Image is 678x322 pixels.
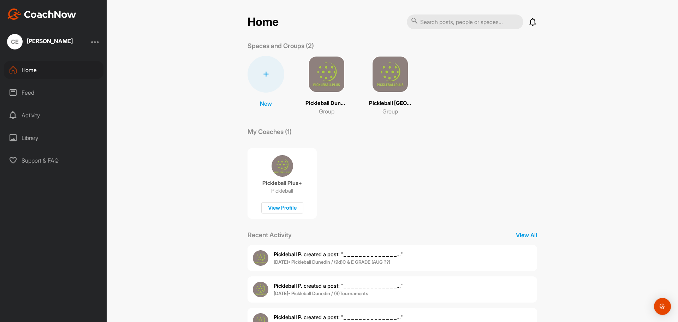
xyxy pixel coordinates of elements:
[248,230,292,240] p: Recent Activity
[382,107,398,116] p: Group
[4,152,103,169] div: Support & FAQ
[7,8,76,20] img: CoachNow
[4,61,103,79] div: Home
[308,56,345,93] img: square_c1157b5fd00ff809d51e6468c2be7318.png
[305,99,348,107] p: Pickleball Dunedin
[253,282,268,297] img: user avatar
[369,56,411,116] a: Pickleball [GEOGRAPHIC_DATA]Group
[248,41,314,51] p: Spaces and Groups (2)
[274,314,302,321] b: Pickleball P.
[262,180,302,187] p: Pickleball Plus+
[372,56,409,93] img: square_fcdbbe74f81852b1705ee55d0e7fcc76.png
[274,251,403,258] span: created a post : "_ _ _ _ _ _ _ _ _ _ _ _ _ _..."
[274,314,403,321] span: created a post : "_ _ _ _ _ _ _ _ _ _ _ _ _ _..."
[261,202,303,214] div: View Profile
[319,107,334,116] p: Group
[248,127,292,136] p: My Coaches (1)
[248,15,279,29] h2: Home
[260,99,272,108] p: New
[27,38,73,44] div: [PERSON_NAME]
[271,187,293,194] p: Pickleball
[274,291,368,296] b: [DATE] • Pickleball Dunedin / (9)Tournaments
[516,231,537,239] p: View All
[654,298,671,315] div: Open Intercom Messenger
[4,129,103,147] div: Library
[274,259,390,265] b: [DATE] • Pickleball Dunedin / (9d)C & E GRADE (AUG ??)
[274,251,302,258] b: Pickleball P.
[305,56,348,116] a: Pickleball DunedinGroup
[274,282,302,289] b: Pickleball P.
[369,99,411,107] p: Pickleball [GEOGRAPHIC_DATA]
[272,155,293,177] img: coach avatar
[407,14,523,29] input: Search posts, people or spaces...
[4,106,103,124] div: Activity
[7,34,23,49] div: CE
[4,84,103,101] div: Feed
[253,250,268,266] img: user avatar
[274,282,403,289] span: created a post : "_ _ _ _ _ _ _ _ _ _ _ _ _ _..."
